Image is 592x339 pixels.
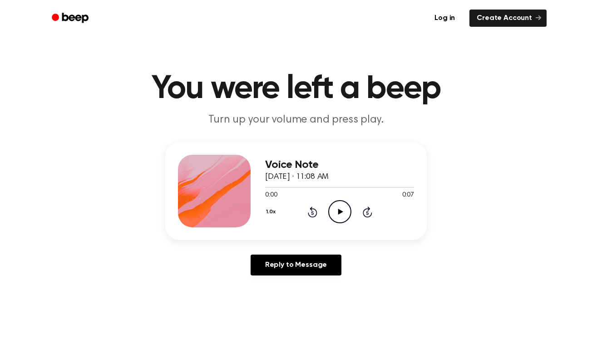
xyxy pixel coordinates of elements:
[64,73,528,105] h1: You were left a beep
[122,113,470,128] p: Turn up your volume and press play.
[469,10,547,27] a: Create Account
[402,191,414,200] span: 0:07
[425,8,464,29] a: Log in
[265,159,414,171] h3: Voice Note
[265,204,279,220] button: 1.0x
[265,191,277,200] span: 0:00
[265,173,329,181] span: [DATE] · 11:08 AM
[45,10,97,27] a: Beep
[251,255,341,275] a: Reply to Message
